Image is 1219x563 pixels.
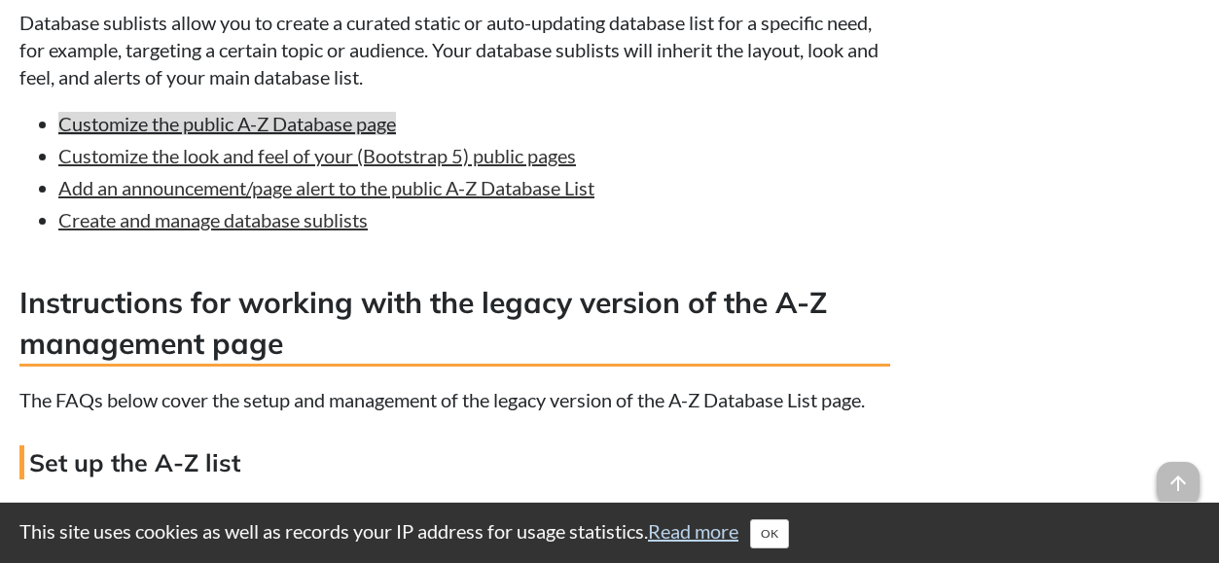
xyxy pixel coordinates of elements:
[1157,464,1200,487] a: arrow_upward
[648,519,738,543] a: Read more
[58,208,368,231] a: Create and manage database sublists
[19,282,890,367] h3: Instructions for working with the legacy version of the A-Z management page
[58,112,396,135] a: Customize the public A-Z Database page
[750,519,789,548] button: Close
[58,144,576,167] a: Customize the look and feel of your (Bootstrap 5) public pages
[19,386,890,413] p: The FAQs below cover the setup and management of the legacy version of the A-Z Database List page.
[19,445,890,479] h4: Set up the A-Z list
[58,176,594,199] a: Add an announcement/page alert to the public A-Z Database List
[19,9,890,90] p: Database sublists allow you to create a curated static or auto-updating database list for a speci...
[1157,462,1200,505] span: arrow_upward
